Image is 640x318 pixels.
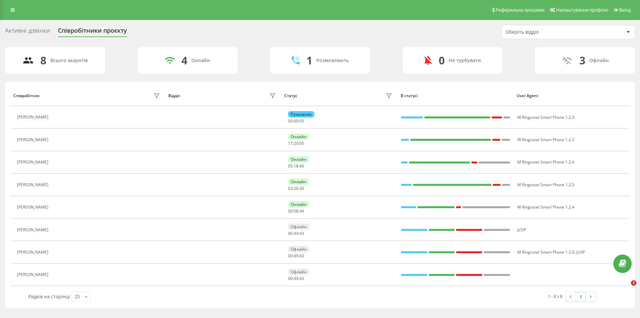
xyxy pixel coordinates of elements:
div: : : [288,276,304,281]
div: Офлайн [288,269,309,275]
div: 25 [75,293,80,300]
span: Налаштування профілю [556,7,608,13]
div: 0 [439,54,445,67]
div: [PERSON_NAME] [17,115,50,119]
div: Офлайн [589,58,609,63]
span: 18 [294,163,298,169]
span: 05 [299,118,304,124]
span: 00 [288,118,293,124]
div: 1 - 8 з 8 [548,293,562,300]
span: 30 [299,186,304,191]
div: В статусі [401,93,511,98]
a: 1 [576,292,586,301]
span: 2 [631,280,636,286]
span: 58 [294,208,298,214]
span: Реферальна програма [496,7,545,13]
div: [PERSON_NAME] [17,160,50,165]
span: 00 [288,231,293,236]
span: 43 [299,253,304,259]
div: User Agent [517,93,627,98]
div: 4 [181,54,187,67]
div: : : [288,164,304,169]
div: Відділ [168,93,180,98]
span: Рядків на сторінці [28,293,70,300]
span: JsSIP [517,227,526,233]
span: 00 [294,118,298,124]
div: 1 [306,54,312,67]
div: Онлайн [191,58,210,63]
div: Розмовляють [316,58,349,63]
span: 00 [288,208,293,214]
div: Статус [284,93,297,98]
span: JsSIP [576,249,585,255]
div: Офлайн [288,224,309,230]
span: M Ringostat Smart Phone 1.2.4 [517,159,574,165]
div: Всього акаунтів [50,58,88,63]
div: 3 [579,54,585,67]
span: W Ringostat Smart Phone 1.2.4 [517,114,574,120]
div: Онлайн [288,156,309,163]
span: W Ringostat Smart Phone 1.2.3 [517,137,574,142]
div: Розмовляє [288,111,314,117]
div: [PERSON_NAME] [17,250,50,255]
div: Онлайн [288,201,309,208]
span: 05 [299,140,304,146]
span: M Ringostat Smart Phone 1.2.5 [517,182,574,188]
span: Вихід [619,7,631,13]
div: Онлайн [288,179,309,185]
div: Не турбувати [449,58,481,63]
div: : : [288,119,304,123]
span: 26 [294,186,298,191]
span: 03 [288,186,293,191]
iframe: Intercom live chat [617,280,633,296]
div: 8 [40,54,46,67]
div: Оберіть відділ [506,29,585,35]
div: [PERSON_NAME] [17,228,50,232]
div: : : [288,141,304,146]
div: [PERSON_NAME] [17,137,50,142]
span: W Ringostat Smart Phone 1.2.4 [517,204,574,210]
span: 43 [299,276,304,281]
div: Офлайн [288,246,309,252]
div: : : [288,254,304,258]
div: [PERSON_NAME] [17,205,50,210]
div: [PERSON_NAME] [17,272,50,277]
span: 49 [294,231,298,236]
span: 49 [294,253,298,259]
div: Співробітники проєкту [58,27,127,37]
span: 05 [288,163,293,169]
span: 43 [299,231,304,236]
div: [PERSON_NAME] [17,183,50,187]
span: M Ringostat Smart Phone 1.2.0 [517,249,574,255]
span: 00 [288,276,293,281]
span: 20 [294,140,298,146]
div: Співробітник [13,93,40,98]
span: 46 [299,163,304,169]
span: 17 [288,140,293,146]
span: 49 [294,276,298,281]
span: 00 [288,253,293,259]
div: : : [288,209,304,214]
div: : : [288,186,304,191]
div: : : [288,231,304,236]
div: Онлайн [288,133,309,140]
div: Активні дзвінки [5,27,50,37]
span: 44 [299,208,304,214]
